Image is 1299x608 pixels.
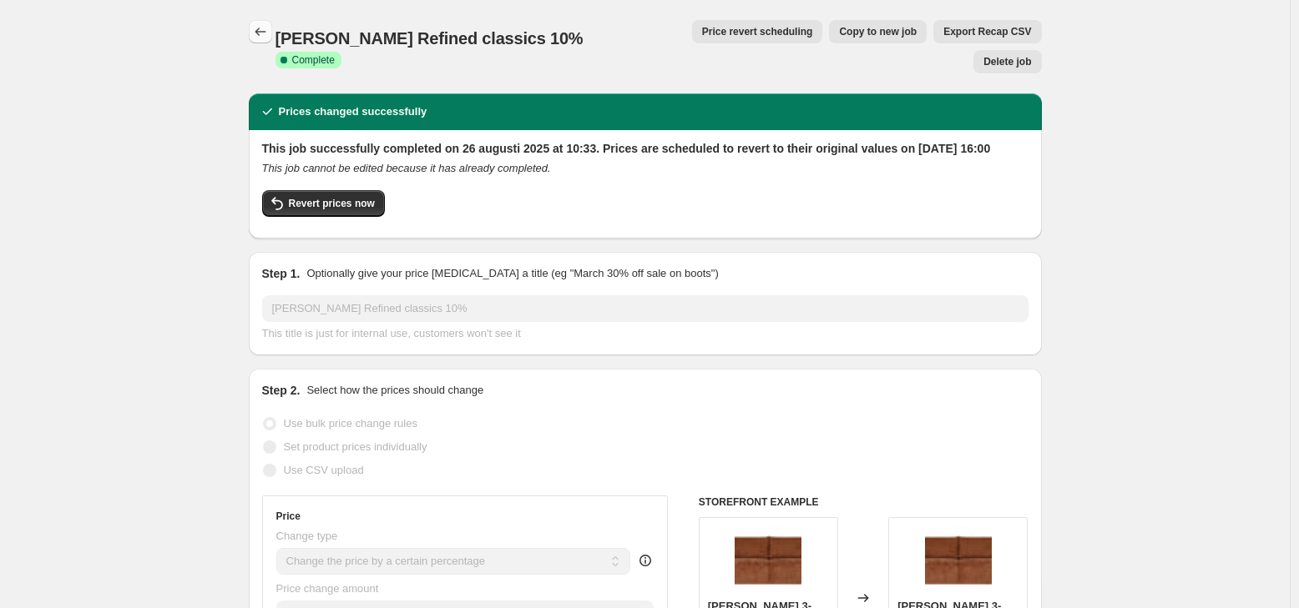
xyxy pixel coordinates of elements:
[292,53,335,67] span: Complete
[284,417,417,430] span: Use bulk price change rules
[276,530,338,542] span: Change type
[262,382,301,399] h2: Step 2.
[933,20,1041,43] button: Export Recap CSV
[279,103,427,120] h2: Prices changed successfully
[943,25,1031,38] span: Export Recap CSV
[262,327,521,339] span: This title is just for internal use, customers won't see it
[839,25,917,38] span: Copy to new job
[306,382,483,399] p: Select how the prices should change
[735,526,801,593] img: Fabio-3s-_200_-_sleeping_-_without-arms__Eden-10-Terra__2_80x.jpg
[289,197,375,210] span: Revert prices now
[699,495,1029,509] h6: STOREFRONT EXAMPLE
[262,190,385,217] button: Revert prices now
[925,526,992,593] img: Fabio-3s-_200_-_sleeping_-_without-arms__Eden-10-Terra__2_80x.jpg
[276,582,379,595] span: Price change amount
[637,552,654,569] div: help
[284,440,427,453] span: Set product prices individually
[829,20,927,43] button: Copy to new job
[262,295,1029,322] input: 30% off holiday sale
[262,140,1029,157] h2: This job successfully completed on 26 augusti 2025 at 10:33. Prices are scheduled to revert to th...
[249,20,272,43] button: Price change jobs
[262,265,301,282] h2: Step 1.
[275,29,584,48] span: [PERSON_NAME] Refined classics 10%
[284,464,364,476] span: Use CSV upload
[983,55,1031,68] span: Delete job
[262,162,551,174] i: This job cannot be edited because it has already completed.
[276,510,301,523] h3: Price
[692,20,823,43] button: Price revert scheduling
[973,50,1041,73] button: Delete job
[306,265,718,282] p: Optionally give your price [MEDICAL_DATA] a title (eg "March 30% off sale on boots")
[702,25,813,38] span: Price revert scheduling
